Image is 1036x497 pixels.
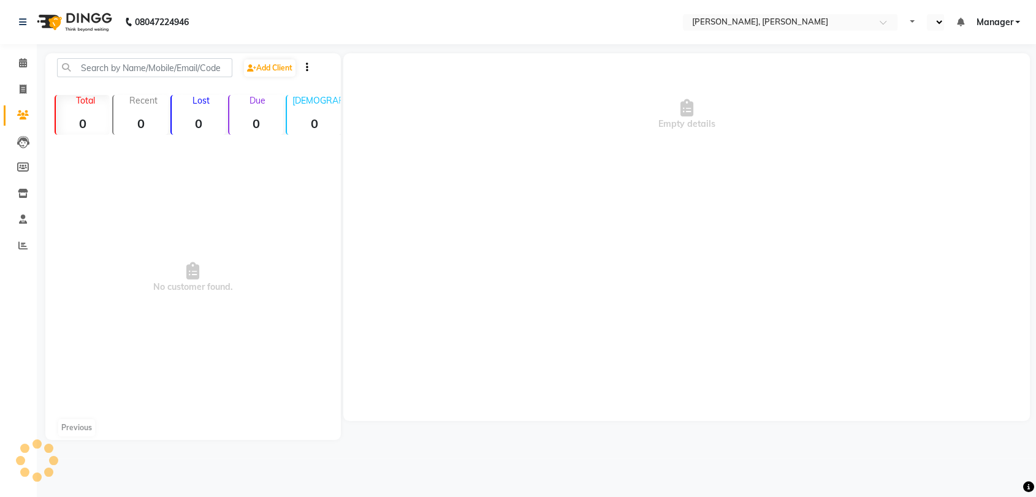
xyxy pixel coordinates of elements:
[45,140,341,415] span: No customer found.
[976,16,1013,29] span: Manager
[118,95,167,106] p: Recent
[229,116,283,131] strong: 0
[244,59,295,77] a: Add Client
[31,5,115,39] img: logo
[135,5,189,39] b: 08047224946
[56,116,110,131] strong: 0
[287,116,341,131] strong: 0
[177,95,226,106] p: Lost
[57,58,232,77] input: Search by Name/Mobile/Email/Code
[172,116,226,131] strong: 0
[232,95,283,106] p: Due
[61,95,110,106] p: Total
[292,95,341,106] p: [DEMOGRAPHIC_DATA]
[343,53,1030,176] div: Empty details
[113,116,167,131] strong: 0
